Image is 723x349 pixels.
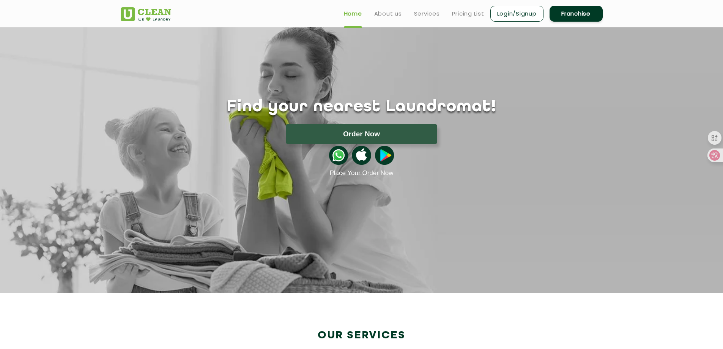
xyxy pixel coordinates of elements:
button: Order Now [286,124,437,144]
img: playstoreicon.png [375,146,394,165]
a: Place Your Order Now [329,169,393,177]
a: Franchise [550,6,603,22]
a: Pricing List [452,9,484,18]
a: Login/Signup [490,6,543,22]
h2: Our Services [121,329,603,342]
a: Services [414,9,440,18]
a: About us [374,9,402,18]
img: apple-icon.png [352,146,371,165]
img: UClean Laundry and Dry Cleaning [121,7,171,21]
img: whatsappicon.png [329,146,348,165]
h1: Find your nearest Laundromat! [115,98,608,117]
a: Home [344,9,362,18]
